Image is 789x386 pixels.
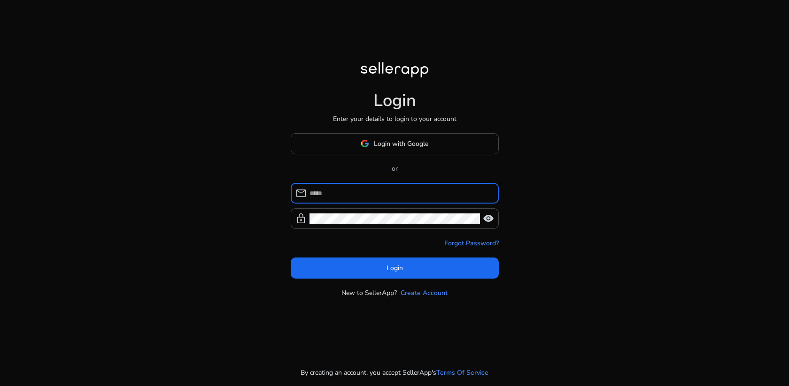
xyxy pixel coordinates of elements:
[291,257,499,279] button: Login
[387,263,403,273] span: Login
[291,133,499,154] button: Login with Google
[295,188,307,199] span: mail
[291,164,499,174] p: or
[333,114,456,124] p: Enter your details to login to your account
[374,139,428,149] span: Login with Google
[373,91,416,111] h1: Login
[401,288,448,298] a: Create Account
[483,213,494,224] span: visibility
[436,368,488,378] a: Terms Of Service
[444,238,499,248] a: Forgot Password?
[295,213,307,224] span: lock
[361,139,369,148] img: google-logo.svg
[341,288,397,298] p: New to SellerApp?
